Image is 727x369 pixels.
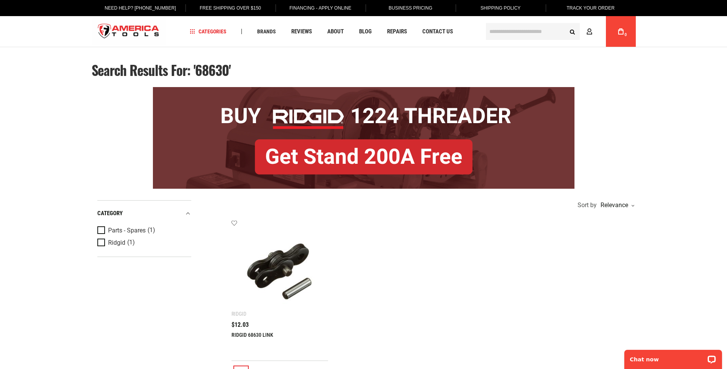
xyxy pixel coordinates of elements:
span: Ridgid [108,239,125,246]
span: Categories [190,29,226,34]
img: America Tools [92,17,166,46]
a: Ridgid (1) [97,239,189,247]
a: Blog [356,26,375,37]
a: Brands [254,26,279,37]
span: Parts - Spares [108,227,146,234]
iframe: LiveChat chat widget [619,345,727,369]
img: RIDGID 68630 LINK [239,227,321,309]
span: Repairs [387,29,407,35]
span: Shipping Policy [481,5,521,11]
span: Brands [257,29,276,34]
a: Contact Us [419,26,456,37]
a: Reviews [288,26,315,37]
a: RIDGID 68630 LINK [231,332,273,338]
span: Contact Us [422,29,453,35]
div: Ridgid [231,311,246,317]
span: Reviews [291,29,312,35]
img: BOGO: Buy RIDGID® 1224 Threader, Get Stand 200A Free! [153,87,574,189]
div: category [97,208,191,219]
span: About [327,29,344,35]
a: 0 [614,16,628,47]
a: Parts - Spares (1) [97,226,189,235]
a: About [324,26,347,37]
span: Search results for: '68630' [92,60,231,80]
a: store logo [92,17,166,46]
a: Repairs [384,26,410,37]
span: (1) [127,239,135,246]
span: Sort by [578,202,597,208]
a: Categories [186,26,230,37]
span: 0 [625,33,627,37]
div: Relevance [599,202,634,208]
a: BOGO: Buy RIDGID® 1224 Threader, Get Stand 200A Free! [153,87,574,93]
span: $12.03 [231,322,249,328]
span: Blog [359,29,372,35]
button: Search [565,24,580,39]
span: (1) [148,227,155,234]
div: Product Filters [97,200,191,257]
